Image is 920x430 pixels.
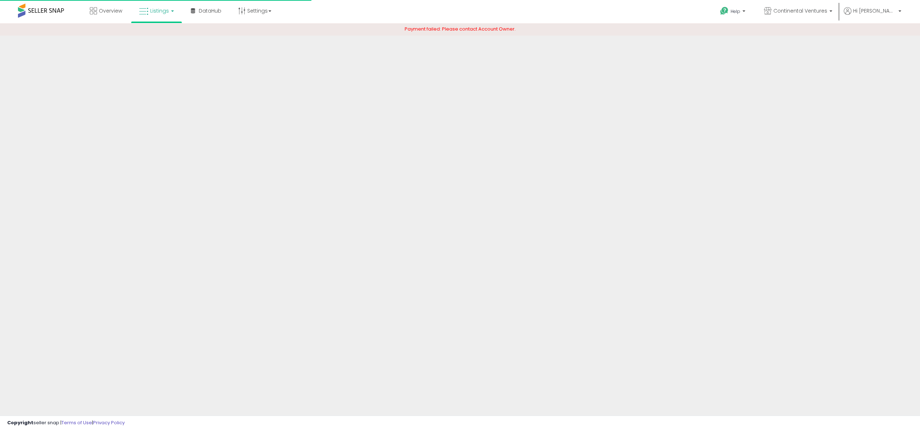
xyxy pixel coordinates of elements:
span: DataHub [199,7,221,14]
span: Help [731,8,740,14]
span: Overview [99,7,122,14]
span: Hi [PERSON_NAME] [853,7,896,14]
span: Payment failed: Please contact Account Owner. [405,26,516,32]
span: Listings [150,7,169,14]
a: Help [714,1,753,23]
a: Hi [PERSON_NAME] [844,7,901,23]
span: Continental Ventures [773,7,827,14]
i: Get Help [720,6,729,15]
